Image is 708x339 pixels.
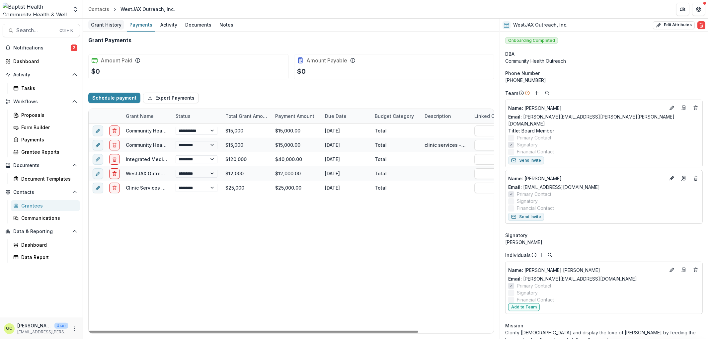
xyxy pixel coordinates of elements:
div: [DATE] [321,152,371,166]
a: Dashboard [11,239,80,250]
div: Grant History [88,20,124,30]
div: $25,000 [221,181,271,195]
div: Total [375,156,387,163]
a: Tasks [11,83,80,94]
span: Email: [508,276,522,282]
button: delete [109,140,120,150]
button: delete [109,183,120,193]
div: Status [172,109,221,123]
button: delete [109,126,120,136]
span: Primary Contact [517,191,551,198]
button: Edit [668,174,676,182]
div: $12,000.00 [271,166,321,181]
button: N/A [474,168,533,179]
a: Payments [127,19,155,32]
div: Linked Contingencies [470,113,529,120]
span: Workflows [13,99,69,105]
div: $15,000 [221,124,271,138]
span: Data & Reporting [13,229,69,234]
div: Total Grant Amount [221,109,271,123]
button: edit [93,140,103,150]
a: Dashboard [3,56,80,67]
button: Search [543,89,551,97]
div: Grant Name [122,109,172,123]
p: [PERSON_NAME] [508,175,665,182]
span: Email: [508,114,522,120]
span: Activity [13,72,69,78]
button: Edit [668,266,676,274]
div: Tasks [21,85,75,92]
span: Primary Contact [517,282,551,289]
div: Contacts [88,6,109,13]
div: Payment Amount [271,109,321,123]
button: Deletes [692,266,700,274]
button: Get Help [692,3,705,16]
a: Go to contact [678,173,689,184]
div: $40,000.00 [271,152,321,166]
a: Clinic Services 2020 [126,185,173,191]
div: $15,000 [221,138,271,152]
nav: breadcrumb [86,4,178,14]
div: Budget Category [371,109,421,123]
div: Community Health Outreach [505,57,703,64]
div: Payments [127,20,155,30]
button: Send Invite [508,213,544,221]
a: Integrated Medical-Dental Care Program [DATE]-[DATE] [126,156,254,162]
div: Proposals [21,112,75,119]
a: Grant History [88,19,124,32]
button: delete [109,154,120,165]
span: Primary Contact [517,134,551,141]
a: Data Report [11,252,80,263]
div: Description [421,113,455,120]
div: Ctrl + K [58,27,74,34]
div: Data Report [21,254,75,261]
span: Documents [13,163,69,168]
span: Phone Number [505,70,540,77]
p: [PERSON_NAME] [PERSON_NAME] [508,267,665,274]
span: Search... [16,27,55,34]
img: Baptist Health Community Health & Well Being logo [3,3,68,16]
a: Name: [PERSON_NAME] [PERSON_NAME] [508,267,665,274]
button: Partners [676,3,689,16]
a: Document Templates [11,173,80,184]
div: WestJAX Outreach, Inc. [120,6,175,13]
p: [PERSON_NAME] [508,105,665,112]
div: $120,000 [221,152,271,166]
button: Deletes [692,104,700,112]
h2: WestJAX Outreach, Inc. [513,22,568,28]
button: Open Data & Reporting [3,226,80,237]
span: Signatory [505,232,527,239]
div: Dashboard [21,241,75,248]
div: Notes [217,20,236,30]
a: Email: [PERSON_NAME][EMAIL_ADDRESS][PERSON_NAME][PERSON_NAME][DOMAIN_NAME] [508,113,700,127]
span: Contacts [13,190,69,195]
span: Notifications [13,45,71,51]
div: [DATE] [321,181,371,195]
button: Open entity switcher [71,3,80,16]
div: Due Date [321,109,371,123]
div: Total [375,184,387,191]
span: Signatory [517,198,538,205]
a: Name: [PERSON_NAME] [508,175,665,182]
div: $12,000 [221,166,271,181]
span: Name : [508,105,523,111]
button: Delete [697,21,705,29]
button: N/A [474,154,533,165]
p: Team [505,90,518,97]
a: Email: [EMAIL_ADDRESS][DOMAIN_NAME] [508,184,600,191]
div: [DATE] [321,124,371,138]
a: Community Health Outreach Wheels (CHOW) Time Rides & Family Food Access [126,128,308,133]
p: [PERSON_NAME] [17,322,52,329]
span: Financial Contact [517,296,554,303]
button: Open Contacts [3,187,80,198]
span: Financial Contact [517,148,554,155]
button: Add to Team [508,303,540,311]
button: Schedule payment [88,93,140,103]
div: clinic services - mailed on [DATE] [425,141,466,148]
div: Description [421,109,470,123]
a: Go to contact [678,265,689,275]
span: Name : [508,267,523,273]
a: Grantee Reports [11,146,80,157]
button: delete [109,168,120,179]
